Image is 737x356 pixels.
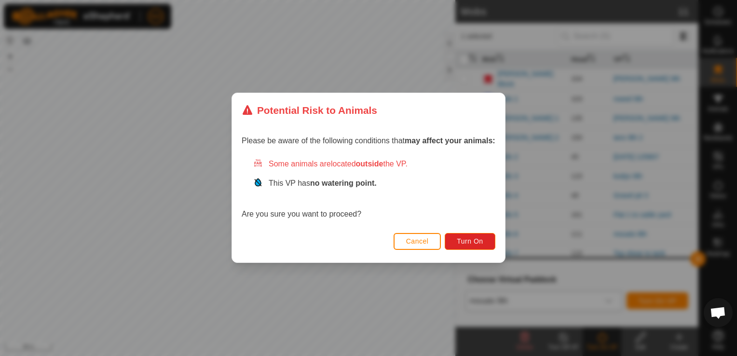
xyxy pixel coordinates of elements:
div: Potential Risk to Animals [242,103,377,118]
strong: may affect your animals: [405,137,495,145]
span: This VP has [269,179,377,188]
div: Are you sure you want to proceed? [242,159,495,220]
span: Turn On [457,238,483,246]
button: Turn On [445,233,495,250]
span: Please be aware of the following conditions that [242,137,495,145]
span: located the VP. [331,160,408,168]
strong: no watering point. [310,179,377,188]
span: Cancel [406,238,429,246]
div: Open chat [704,298,733,327]
button: Cancel [394,233,441,250]
strong: outside [356,160,383,168]
div: Some animals are [253,159,495,170]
